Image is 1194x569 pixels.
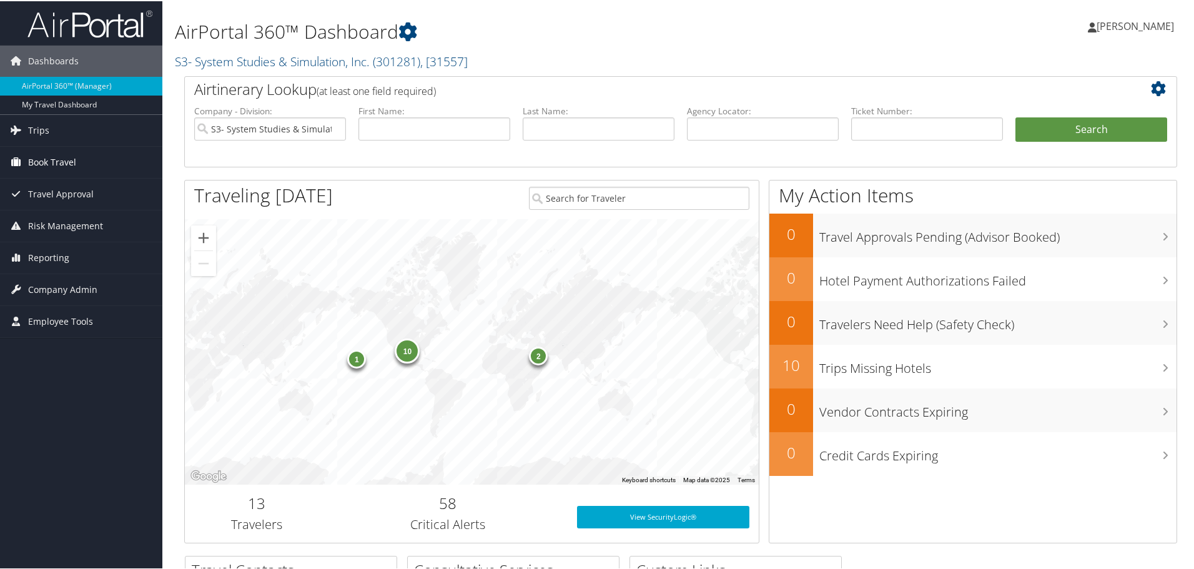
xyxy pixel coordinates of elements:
[769,310,813,331] h2: 0
[28,146,76,177] span: Book Travel
[373,52,420,69] span: ( 301281 )
[28,44,79,76] span: Dashboards
[188,467,229,483] a: Open this area in Google Maps (opens a new window)
[769,397,813,418] h2: 0
[188,467,229,483] img: Google
[395,337,420,362] div: 10
[819,309,1177,332] h3: Travelers Need Help (Safety Check)
[338,515,558,532] h3: Critical Alerts
[28,209,103,240] span: Risk Management
[577,505,749,527] a: View SecurityLogic®
[420,52,468,69] span: , [ 31557 ]
[194,104,346,116] label: Company - Division:
[28,114,49,145] span: Trips
[191,250,216,275] button: Zoom out
[523,104,674,116] label: Last Name:
[769,441,813,462] h2: 0
[28,305,93,336] span: Employee Tools
[338,492,558,513] h2: 58
[769,222,813,244] h2: 0
[28,177,94,209] span: Travel Approval
[358,104,510,116] label: First Name:
[1088,6,1187,44] a: [PERSON_NAME]
[529,345,548,364] div: 2
[317,83,436,97] span: (at least one field required)
[683,475,730,482] span: Map data ©2025
[175,17,849,44] h1: AirPortal 360™ Dashboard
[28,273,97,304] span: Company Admin
[851,104,1003,116] label: Ticket Number:
[769,181,1177,207] h1: My Action Items
[194,77,1085,99] h2: Airtinerary Lookup
[28,241,69,272] span: Reporting
[687,104,839,116] label: Agency Locator:
[622,475,676,483] button: Keyboard shortcuts
[27,8,152,37] img: airportal-logo.png
[769,354,813,375] h2: 10
[529,186,749,209] input: Search for Traveler
[769,266,813,287] h2: 0
[175,52,468,69] a: S3- System Studies & Simulation, Inc.
[769,300,1177,344] a: 0Travelers Need Help (Safety Check)
[819,221,1177,245] h3: Travel Approvals Pending (Advisor Booked)
[194,492,319,513] h2: 13
[347,349,366,367] div: 1
[1015,116,1167,141] button: Search
[194,515,319,532] h3: Travelers
[769,212,1177,256] a: 0Travel Approvals Pending (Advisor Booked)
[1097,18,1174,32] span: [PERSON_NAME]
[769,256,1177,300] a: 0Hotel Payment Authorizations Failed
[819,352,1177,376] h3: Trips Missing Hotels
[819,440,1177,463] h3: Credit Cards Expiring
[819,396,1177,420] h3: Vendor Contracts Expiring
[769,387,1177,431] a: 0Vendor Contracts Expiring
[819,265,1177,289] h3: Hotel Payment Authorizations Failed
[194,181,333,207] h1: Traveling [DATE]
[191,224,216,249] button: Zoom in
[738,475,755,482] a: Terms (opens in new tab)
[769,431,1177,475] a: 0Credit Cards Expiring
[769,344,1177,387] a: 10Trips Missing Hotels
